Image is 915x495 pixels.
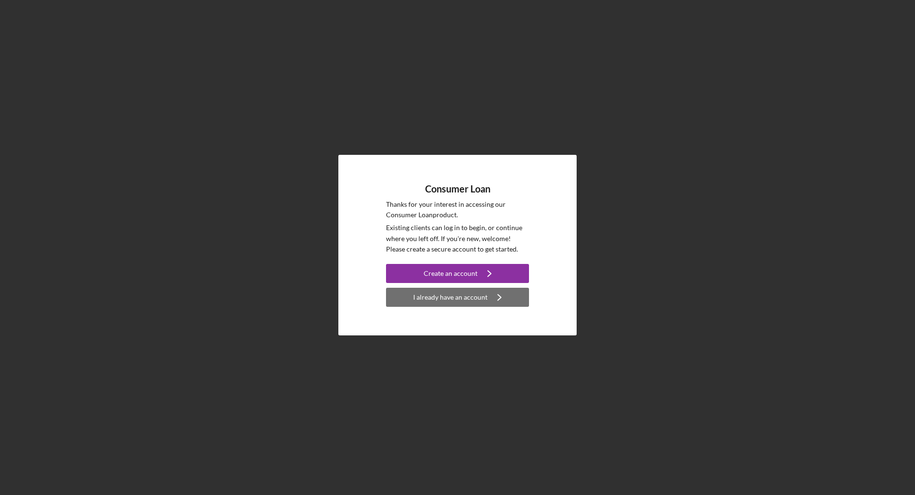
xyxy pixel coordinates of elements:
[386,264,529,283] button: Create an account
[386,264,529,285] a: Create an account
[425,183,490,194] h4: Consumer Loan
[413,288,488,307] div: I already have an account
[424,264,478,283] div: Create an account
[386,222,529,254] p: Existing clients can log in to begin, or continue where you left off. If you're new, welcome! Ple...
[386,199,529,221] p: Thanks for your interest in accessing our Consumer Loan product.
[386,288,529,307] button: I already have an account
